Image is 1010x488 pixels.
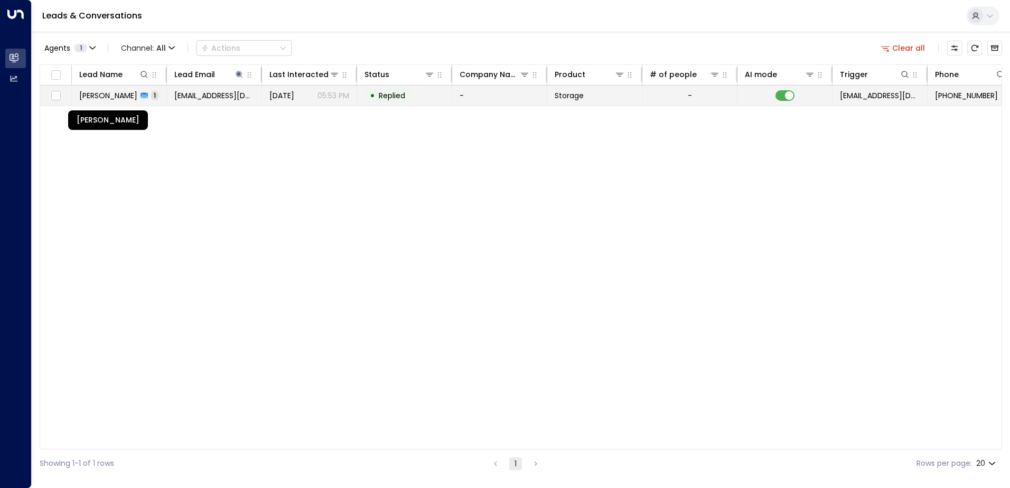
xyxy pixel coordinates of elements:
[79,68,123,81] div: Lead Name
[967,41,982,55] span: Refresh
[197,40,292,56] div: Button group with a nested menu
[174,68,245,81] div: Lead Email
[976,456,998,471] div: 20
[269,90,294,101] span: Yesterday
[460,68,519,81] div: Company Name
[269,68,340,81] div: Last Interacted
[935,68,959,81] div: Phone
[370,87,375,105] div: •
[555,68,585,81] div: Product
[117,41,179,55] span: Channel:
[174,68,215,81] div: Lead Email
[40,458,114,469] div: Showing 1-1 of 1 rows
[650,68,697,81] div: # of people
[452,86,547,106] td: -
[650,68,720,81] div: # of people
[489,457,543,470] nav: pagination navigation
[201,43,240,53] div: Actions
[840,68,868,81] div: Trigger
[79,90,137,101] span: Joanne Harwood
[745,68,815,81] div: AI mode
[269,68,329,81] div: Last Interacted
[49,69,62,82] span: Toggle select all
[49,89,62,102] span: Toggle select row
[935,68,1006,81] div: Phone
[688,90,692,101] div: -
[877,41,930,55] button: Clear all
[317,90,349,101] p: 05:53 PM
[509,457,522,470] button: page 1
[840,90,920,101] span: leads@space-station.co.uk
[745,68,777,81] div: AI mode
[935,90,998,101] span: +447848811509
[364,68,389,81] div: Status
[40,41,99,55] button: Agents1
[364,68,435,81] div: Status
[42,10,142,22] a: Leads & Conversations
[117,41,179,55] button: Channel:All
[555,68,625,81] div: Product
[197,40,292,56] button: Actions
[151,91,158,100] span: 1
[156,44,166,52] span: All
[947,41,962,55] button: Customize
[79,68,149,81] div: Lead Name
[460,68,530,81] div: Company Name
[555,90,584,101] span: Storage
[74,44,87,52] span: 1
[379,90,405,101] span: Replied
[840,68,910,81] div: Trigger
[917,458,972,469] label: Rows per page:
[174,90,254,101] span: info.mediregs@gmail.com
[987,41,1002,55] button: Archived Leads
[44,44,70,52] span: Agents
[68,110,148,130] div: [PERSON_NAME]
